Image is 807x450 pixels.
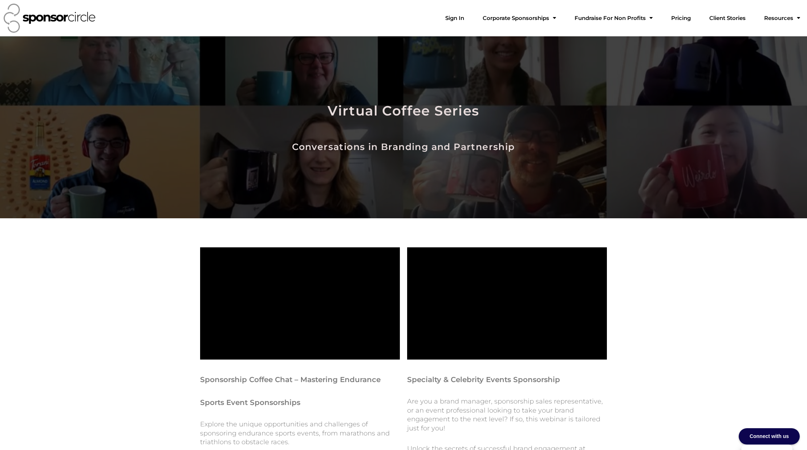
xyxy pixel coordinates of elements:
[200,375,381,407] span: Sponsorship Coffee Chat – Mastering Endurance Sports Event Sponsorships
[758,11,806,25] a: Resources
[439,11,470,25] a: Sign In
[407,397,607,433] p: Are you a brand manager, sponsorship sales representative, or an event professional looking to ta...
[407,247,607,360] iframe: YouTube video player
[200,420,400,447] p: Explore the unique opportunities and challenges of sponsoring endurance sports events, from marat...
[439,11,806,25] nav: Menu
[665,11,697,25] a: Pricing
[477,11,562,25] a: Corporate SponsorshipsMenu Toggle
[257,140,550,154] h5: Conversations in Branding and Partnership
[703,11,751,25] a: Client Stories
[739,428,800,445] div: Connect with us
[257,101,550,121] h2: Virtual Coffee Series
[569,11,658,25] a: Fundraise For Non ProfitsMenu Toggle
[4,4,96,33] img: Sponsor Circle logo
[407,375,560,384] span: Specialty & Celebrity Events Sponsorship
[200,247,400,360] iframe: YouTube video player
